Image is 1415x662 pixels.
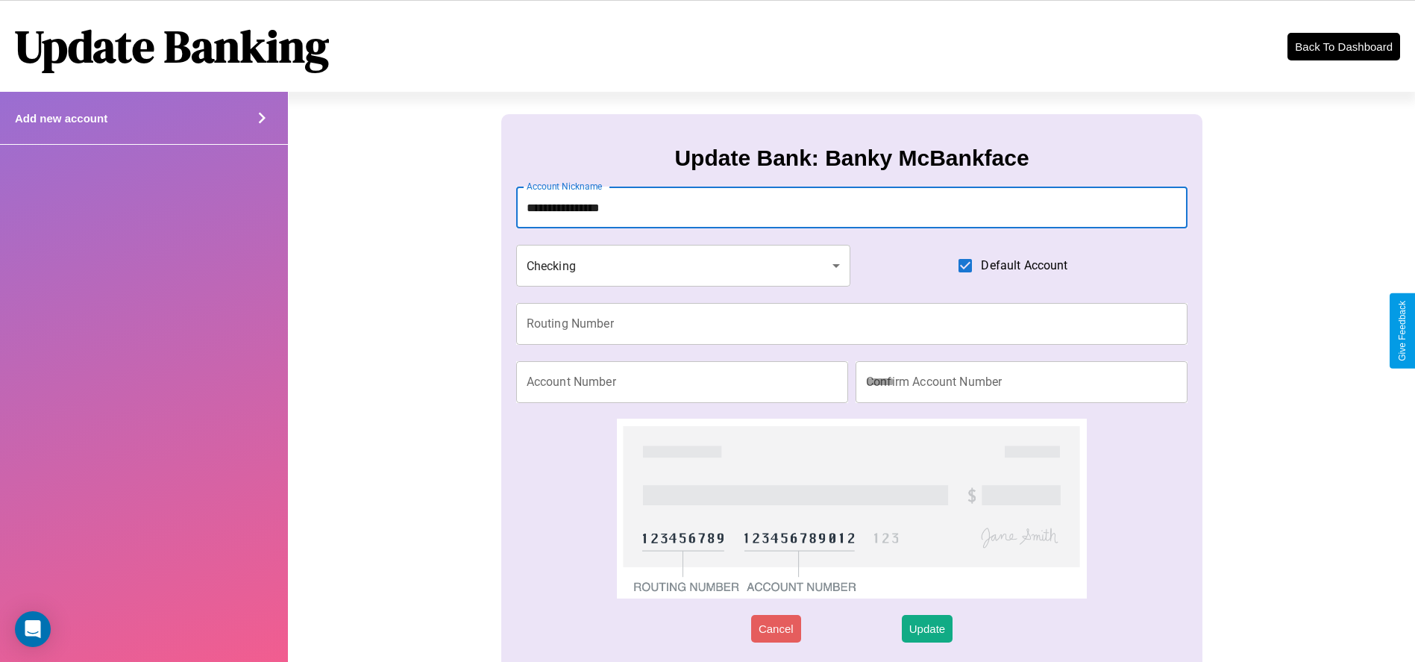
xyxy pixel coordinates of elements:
[902,615,953,643] button: Update
[527,180,603,193] label: Account Nickname
[15,112,107,125] h4: Add new account
[981,257,1067,275] span: Default Account
[516,245,850,287] div: Checking
[15,16,329,77] h1: Update Banking
[15,611,51,647] div: Open Intercom Messenger
[1397,301,1408,361] div: Give Feedback
[674,146,1029,171] h3: Update Bank: Banky McBankface
[751,615,801,643] button: Cancel
[1287,33,1400,60] button: Back To Dashboard
[617,419,1088,599] img: check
